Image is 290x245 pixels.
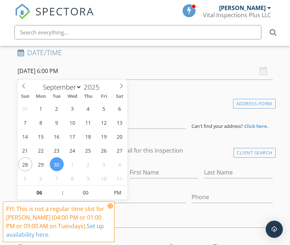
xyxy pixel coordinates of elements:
span: SPECTORA [35,4,94,19]
span: October 3, 2025 [97,157,111,171]
span: Can't find your address? [192,123,243,129]
input: Search everything... [14,25,261,39]
span: September 11, 2025 [81,115,95,129]
span: September 10, 2025 [66,115,79,129]
span: September 4, 2025 [81,101,95,115]
div: Client Search [233,148,276,158]
span: Wed [64,94,80,99]
span: September 8, 2025 [34,115,48,129]
span: September 14, 2025 [18,129,32,143]
span: September 9, 2025 [50,115,64,129]
span: October 8, 2025 [66,171,79,185]
span: September 23, 2025 [50,143,64,157]
span: September 19, 2025 [97,129,111,143]
label: Enable Client CC email for this inspection [73,147,183,154]
span: September 25, 2025 [81,143,95,157]
span: September 17, 2025 [66,129,79,143]
strong: Click here. [244,123,269,129]
span: September 2, 2025 [50,101,64,115]
h4: Date/Time [18,48,273,57]
h4: Location [18,97,273,106]
input: Year [82,82,105,92]
span: September 1, 2025 [34,101,48,115]
span: September 21, 2025 [18,143,32,157]
span: Fri [96,94,112,99]
span: September 22, 2025 [34,143,48,157]
span: September 12, 2025 [97,115,111,129]
div: Address Form [233,99,276,109]
span: October 6, 2025 [34,171,48,185]
span: September 28, 2025 [18,157,32,171]
span: September 13, 2025 [113,115,127,129]
span: Tue [49,94,64,99]
input: Select date [18,62,273,80]
span: October 5, 2025 [18,171,32,185]
span: September 27, 2025 [113,143,127,157]
span: September 20, 2025 [113,129,127,143]
span: September 24, 2025 [66,143,79,157]
span: Mon [33,94,49,99]
span: September 26, 2025 [97,143,111,157]
span: Thu [80,94,96,99]
span: September 29, 2025 [34,157,48,171]
span: September 7, 2025 [18,115,32,129]
div: Vital Inspections Plus LLC [203,11,271,19]
span: September 16, 2025 [50,129,64,143]
div: FYI: This is not a regular time slot for [PERSON_NAME] (04:00 PM or 01:00 PM or 09:00 AM on Tuesd... [6,205,106,239]
span: August 31, 2025 [18,101,32,115]
span: October 11, 2025 [113,171,127,185]
span: September 18, 2025 [81,129,95,143]
span: September 3, 2025 [66,101,79,115]
span: October 1, 2025 [66,157,79,171]
span: October 10, 2025 [97,171,111,185]
span: September 6, 2025 [113,101,127,115]
div: Open Intercom Messenger [266,221,283,238]
span: Click to toggle [108,186,127,200]
span: September 5, 2025 [97,101,111,115]
span: : [62,186,64,200]
span: Sun [18,94,33,99]
span: Sat [112,94,127,99]
a: SPECTORA [15,10,94,25]
span: September 15, 2025 [34,129,48,143]
img: The Best Home Inspection Software - Spectora [15,4,30,19]
span: September 30, 2025 [50,157,64,171]
span: October 2, 2025 [81,157,95,171]
span: October 4, 2025 [113,157,127,171]
span: October 9, 2025 [81,171,95,185]
div: [PERSON_NAME] [219,4,266,11]
span: October 7, 2025 [50,171,64,185]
